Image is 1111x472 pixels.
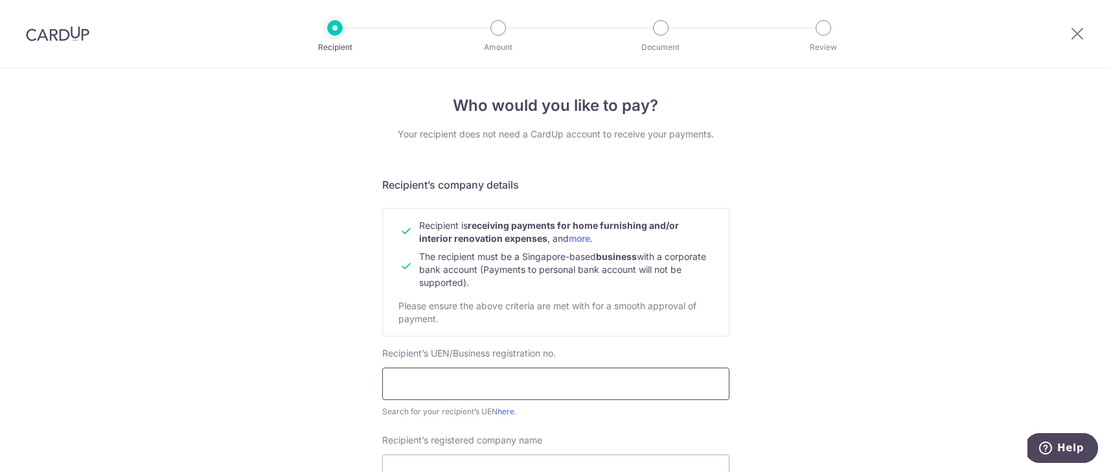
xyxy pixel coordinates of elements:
h5: Recipient’s company details [382,177,729,193]
img: CardUp [26,26,89,41]
b: business [596,251,637,262]
span: Please ensure the above criteria are met with for a smooth approval of payment. [398,300,696,324]
h4: Who would you like to pay? [382,94,729,117]
div: Search for your recipient’s UEN . [382,405,729,418]
span: Help [30,9,56,21]
a: more [569,233,590,244]
p: Amount [450,41,546,54]
iframe: Opens a widget where you can find more information [1027,433,1098,466]
p: Review [775,41,871,54]
span: Recipient’s registered company name [382,434,542,445]
a: here [498,407,514,416]
b: receiving payments for home furnishing and/or interior renovation expenses [419,220,679,244]
p: Recipient [287,41,383,54]
div: Your recipient does not need a CardUp account to receive your payments. [382,128,729,141]
p: Document [613,41,709,54]
span: Recipient is , and . [419,220,679,244]
span: The recipient must be a Singapore-based with a corporate bank account (Payments to personal bank ... [419,251,706,288]
span: Recipient’s UEN/Business registration no. [382,348,556,359]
